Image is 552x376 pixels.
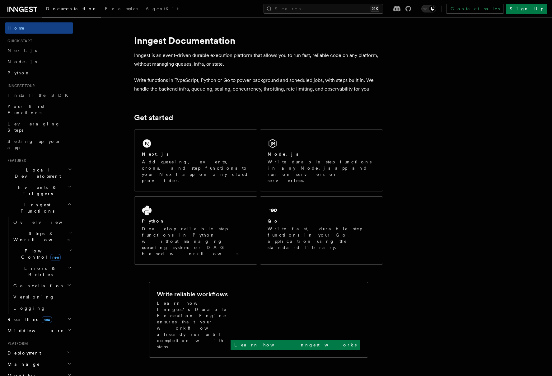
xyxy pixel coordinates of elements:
a: Versioning [11,291,73,303]
span: Cancellation [11,283,65,289]
p: Learn how Inngest's Durable Execution Engine ensures that your workflow already run until complet... [157,300,231,350]
h2: Next.js [142,151,169,157]
a: Node.js [5,56,73,67]
span: Next.js [7,48,37,53]
p: Add queueing, events, crons, and step functions to your Next app on any cloud provider. [142,159,250,184]
span: Logging [13,306,46,311]
button: Cancellation [11,280,73,291]
span: Middleware [5,327,64,334]
a: Next.js [5,45,73,56]
span: Setting up your app [7,139,61,150]
a: Node.jsWrite durable step functions in any Node.js app and run on servers or serverless. [260,129,383,191]
span: AgentKit [146,6,179,11]
a: PythonDevelop reliable step functions in Python without managing queueing systems or DAG based wo... [134,196,257,265]
span: Home [7,25,25,31]
kbd: ⌘K [371,6,379,12]
span: Leveraging Steps [7,121,60,133]
a: Your first Functions [5,101,73,118]
span: Examples [105,6,138,11]
a: Home [5,22,73,34]
a: Documentation [42,2,101,17]
a: Contact sales [447,4,503,14]
a: Learn how Inngest works [231,340,360,350]
span: Steps & Workflows [11,230,69,243]
a: Next.jsAdd queueing, events, crons, and step functions to your Next app on any cloud provider. [134,129,257,191]
p: Write functions in TypeScript, Python or Go to power background and scheduled jobs, with steps bu... [134,76,383,93]
span: Node.js [7,59,37,64]
a: Logging [11,303,73,314]
span: Python [7,70,30,75]
span: Manage [5,361,40,367]
button: Flow Controlnew [11,245,73,263]
span: Inngest Functions [5,202,67,214]
a: Setting up your app [5,136,73,153]
p: Develop reliable step functions in Python without managing queueing systems or DAG based workflows. [142,226,250,257]
span: Inngest tour [5,83,35,88]
button: Search...⌘K [264,4,383,14]
span: Versioning [13,294,54,299]
button: Steps & Workflows [11,228,73,245]
div: Inngest Functions [5,217,73,314]
span: new [42,316,52,323]
a: GoWrite fast, durable step functions in your Go application using the standard library. [260,196,383,265]
button: Errors & Retries [11,263,73,280]
span: Realtime [5,316,52,322]
p: Write durable step functions in any Node.js app and run on servers or serverless. [268,159,375,184]
button: Events & Triggers [5,182,73,199]
span: Local Development [5,167,68,179]
span: new [50,254,61,261]
a: Examples [101,2,142,17]
a: Overview [11,217,73,228]
h2: Python [142,218,165,224]
a: Python [5,67,73,78]
a: AgentKit [142,2,182,17]
button: Middleware [5,325,73,336]
button: Realtimenew [5,314,73,325]
button: Inngest Functions [5,199,73,217]
span: Your first Functions [7,104,44,115]
p: Write fast, durable step functions in your Go application using the standard library. [268,226,375,251]
h2: Go [268,218,279,224]
button: Deployment [5,347,73,359]
a: Sign Up [506,4,547,14]
span: Errors & Retries [11,265,68,278]
a: Get started [134,113,173,122]
span: Install the SDK [7,93,72,98]
button: Local Development [5,164,73,182]
a: Leveraging Steps [5,118,73,136]
span: Platform [5,341,28,346]
span: Overview [13,220,77,225]
span: Deployment [5,350,41,356]
span: Events & Triggers [5,184,68,197]
button: Manage [5,359,73,370]
span: Quick start [5,39,32,44]
span: Features [5,158,26,163]
p: Learn how Inngest works [234,342,357,348]
a: Install the SDK [5,90,73,101]
span: Documentation [46,6,97,11]
p: Inngest is an event-driven durable execution platform that allows you to run fast, reliable code ... [134,51,383,68]
button: Toggle dark mode [421,5,436,12]
h1: Inngest Documentation [134,35,383,46]
h2: Node.js [268,151,298,157]
span: Flow Control [11,248,68,260]
h2: Write reliable workflows [157,290,228,298]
